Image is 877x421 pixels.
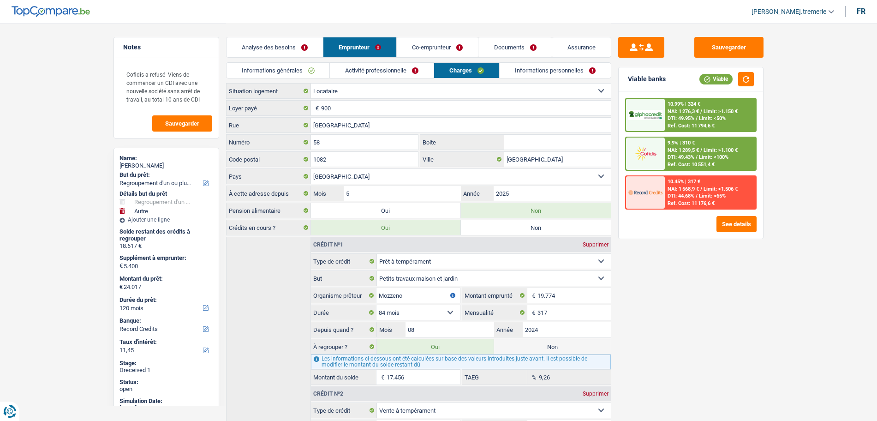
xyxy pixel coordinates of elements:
[119,171,211,179] label: But du prêt:
[527,370,539,385] span: %
[119,397,213,405] div: Simulation Date:
[227,203,311,218] label: Pension alimentaire
[716,216,757,232] button: See details
[494,186,610,201] input: AAAA
[628,75,666,83] div: Viable banks
[462,305,528,320] label: Mensualité
[696,154,698,160] span: /
[311,288,376,303] label: Organisme prêteur
[668,140,695,146] div: 9.9% | 310 €
[668,123,715,129] div: Ref. Cost: 11 794,6 €
[857,7,865,16] div: fr
[227,63,330,78] a: Informations générales
[668,115,694,121] span: DTI: 49.95%
[119,190,213,198] div: Détails but du prêt
[119,162,213,169] div: [PERSON_NAME]
[494,339,611,354] label: Non
[311,271,377,286] label: But
[704,147,738,153] span: Limit: >1.100 €
[119,360,213,367] div: Stage:
[377,322,406,337] label: Mois
[377,339,494,354] label: Oui
[461,186,494,201] label: Année
[462,288,528,303] label: Montant emprunté
[311,322,377,337] label: Depuis quand ?
[744,4,834,19] a: [PERSON_NAME].tremerie
[527,288,537,303] span: €
[311,203,461,218] label: Oui
[406,322,494,337] input: MM
[700,186,702,192] span: /
[119,379,213,386] div: Status:
[311,186,344,201] label: Mois
[397,37,478,57] a: Co-emprunteur
[668,162,715,168] div: Ref. Cost: 10 551,4 €
[461,203,611,218] label: Non
[344,186,460,201] input: MM
[420,135,504,150] label: Boite
[311,101,321,115] span: €
[227,84,311,98] label: Situation logement
[500,63,611,78] a: Informations personnelles
[704,108,738,114] span: Limit: >1.150 €
[580,242,611,247] div: Supprimer
[12,6,90,17] img: TopCompare Logo
[119,283,123,291] span: €
[699,74,733,84] div: Viable
[552,37,611,57] a: Assurance
[119,296,211,304] label: Durée du prêt:
[696,115,698,121] span: /
[696,193,698,199] span: /
[323,37,396,57] a: Emprunteur
[311,254,377,269] label: Type de crédit
[704,186,738,192] span: Limit: >1.506 €
[668,154,694,160] span: DTI: 49.43%
[752,8,826,16] span: [PERSON_NAME].tremerie
[628,184,662,201] img: Record Credits
[152,115,212,132] button: Sauvegarder
[580,391,611,397] div: Supprimer
[420,152,504,167] label: Ville
[227,186,311,201] label: À cette adresse depuis
[311,355,610,369] div: Les informations ci-dessous ont été calculées sur base des valeurs introduites juste avant. Il es...
[376,370,387,385] span: €
[119,317,211,325] label: Banque:
[527,305,537,320] span: €
[119,262,123,270] span: €
[628,110,662,120] img: AlphaCredit
[668,108,699,114] span: NAI: 1 276,3 €
[119,385,213,393] div: open
[119,405,213,412] div: [DATE]
[119,228,213,242] div: Solde restant des crédits à regrouper
[119,217,213,223] div: Ajouter une ligne
[668,101,700,107] div: 10.99% | 324 €
[478,37,551,57] a: Documents
[668,193,694,199] span: DTI: 44.68%
[227,135,311,150] label: Numéro
[668,147,699,153] span: NAI: 1 289,5 €
[311,339,377,354] label: À regrouper ?
[311,370,376,385] label: Montant du solde
[700,108,702,114] span: /
[330,63,434,78] a: Activité professionnelle
[668,186,699,192] span: NAI: 1 568,9 €
[461,220,611,235] label: Non
[668,179,700,185] div: 10.45% | 317 €
[668,200,715,206] div: Ref. Cost: 11 176,6 €
[628,145,662,162] img: Cofidis
[462,370,528,385] label: TAEG
[227,152,311,167] label: Code postal
[434,63,499,78] a: Charges
[311,305,376,320] label: Durée
[227,101,311,115] label: Loyer payé
[119,367,213,374] div: Dreceived 1
[227,118,311,132] label: Rue
[523,322,611,337] input: AAAA
[699,193,726,199] span: Limit: <65%
[119,155,213,162] div: Name:
[494,322,523,337] label: Année
[119,338,211,346] label: Taux d'intérêt:
[699,154,728,160] span: Limit: <100%
[119,242,213,250] div: 18.617 €
[227,169,311,184] label: Pays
